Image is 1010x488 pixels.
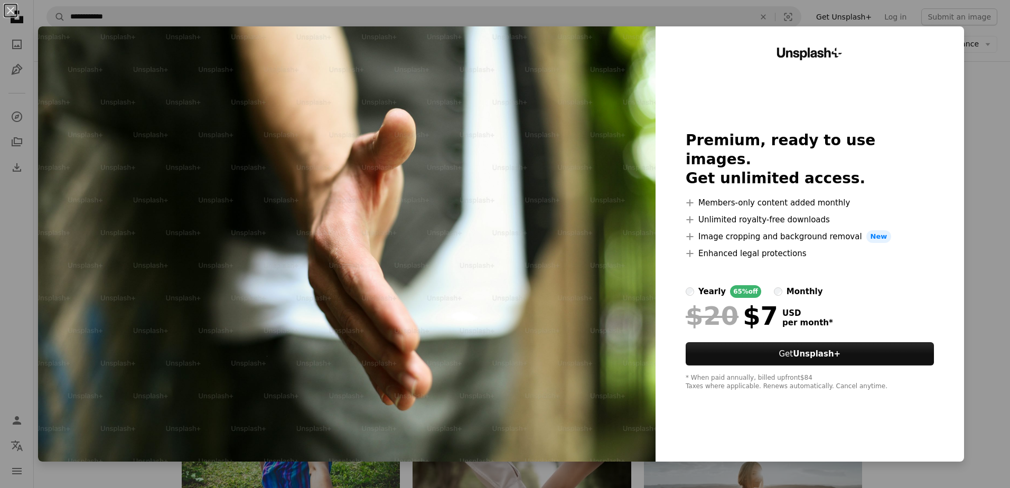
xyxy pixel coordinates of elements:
[698,285,726,298] div: yearly
[686,131,934,188] h2: Premium, ready to use images. Get unlimited access.
[774,287,782,296] input: monthly
[686,213,934,226] li: Unlimited royalty-free downloads
[793,349,840,359] strong: Unsplash+
[787,285,823,298] div: monthly
[686,302,778,330] div: $7
[782,308,833,318] span: USD
[782,318,833,327] span: per month *
[686,374,934,391] div: * When paid annually, billed upfront $84 Taxes where applicable. Renews automatically. Cancel any...
[686,247,934,260] li: Enhanced legal protections
[686,302,738,330] span: $20
[686,230,934,243] li: Image cropping and background removal
[686,342,934,365] button: GetUnsplash+
[686,287,694,296] input: yearly65%off
[686,196,934,209] li: Members-only content added monthly
[866,230,892,243] span: New
[730,285,761,298] div: 65% off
